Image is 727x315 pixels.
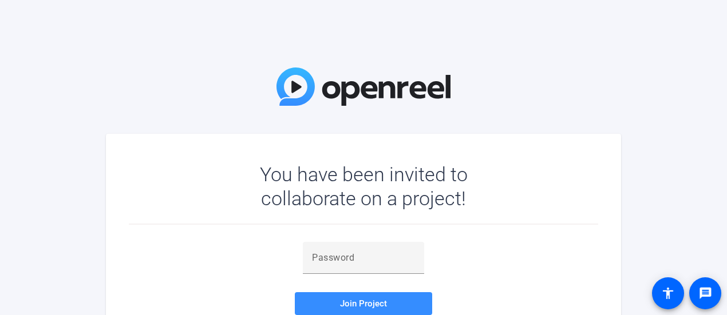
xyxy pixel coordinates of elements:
mat-icon: accessibility [661,286,675,300]
img: OpenReel Logo [276,67,451,106]
div: You have been invited to collaborate on a project! [227,162,501,210]
button: Join Project [295,292,432,315]
input: Password [312,251,415,265]
mat-icon: message [698,286,712,300]
span: Join Project [340,298,387,309]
